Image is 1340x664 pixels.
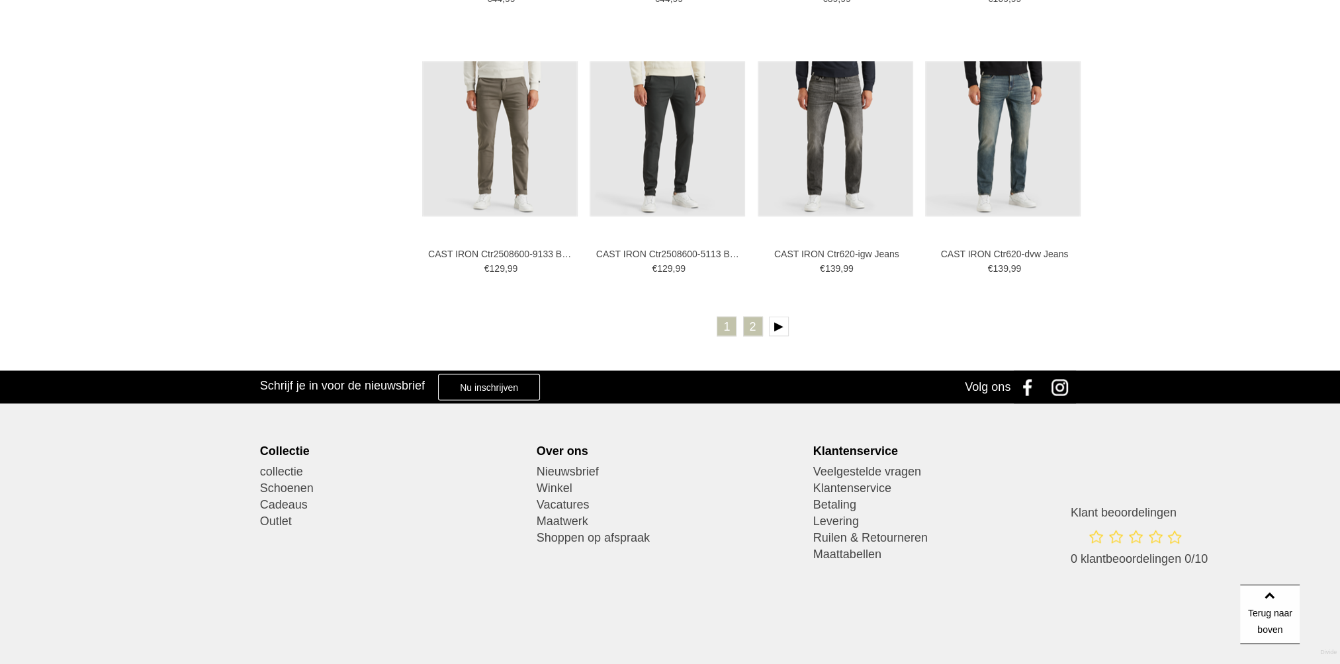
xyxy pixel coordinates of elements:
[1071,552,1208,565] span: 0 klantbeoordelingen 0/10
[1320,644,1337,661] a: Divide
[422,61,578,216] img: CAST IRON Ctr2508600-9133 Broeken en Pantalons
[260,513,527,530] a: Outlet
[813,464,1080,480] a: Veelgestelde vragen
[1071,505,1208,580] a: Klant beoordelingen 0 klantbeoordelingen 0/10
[840,263,843,274] span: ,
[820,263,825,274] span: €
[813,546,1080,563] a: Maattabellen
[537,480,803,497] a: Winkel
[1008,263,1011,274] span: ,
[260,444,527,458] div: Collectie
[813,444,1080,458] div: Klantenservice
[825,263,840,274] span: 139
[438,374,540,400] a: Nu inschrijven
[537,464,803,480] a: Nieuwsbrief
[260,480,527,497] a: Schoenen
[675,263,686,274] span: 99
[1011,263,1022,274] span: 99
[813,530,1080,546] a: Ruilen & Retourneren
[657,263,672,274] span: 129
[489,263,504,274] span: 129
[537,513,803,530] a: Maatwerk
[260,378,425,393] h3: Schrijf je in voor de nieuwsbrief
[717,316,737,336] a: 1
[537,444,803,458] div: Over ons
[260,497,527,513] a: Cadeaus
[988,263,993,274] span: €
[260,464,527,480] a: collectie
[1071,505,1208,520] h3: Klant beoordelingen
[672,263,675,274] span: ,
[537,497,803,513] a: Vacatures
[652,263,657,274] span: €
[1014,370,1047,403] a: Facebook
[764,248,909,260] a: CAST IRON Ctr620-igw Jeans
[993,263,1008,274] span: 139
[813,513,1080,530] a: Levering
[843,263,854,274] span: 99
[1240,585,1300,644] a: Terug naar boven
[596,248,742,260] a: CAST IRON Ctr2508600-5113 Broeken en Pantalons
[1047,370,1080,403] a: Instagram
[505,263,508,274] span: ,
[932,248,1077,260] a: CAST IRON Ctr620-dvw Jeans
[925,61,1081,216] img: CAST IRON Ctr620-dvw Jeans
[484,263,490,274] span: €
[813,480,1080,497] a: Klantenservice
[965,370,1010,403] div: Volg ons
[508,263,518,274] span: 99
[758,61,913,216] img: CAST IRON Ctr620-igw Jeans
[743,316,763,336] a: 2
[537,530,803,546] a: Shoppen op afspraak
[590,61,745,216] img: CAST IRON Ctr2508600-5113 Broeken en Pantalons
[428,248,574,260] a: CAST IRON Ctr2508600-9133 Broeken en Pantalons
[813,497,1080,513] a: Betaling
